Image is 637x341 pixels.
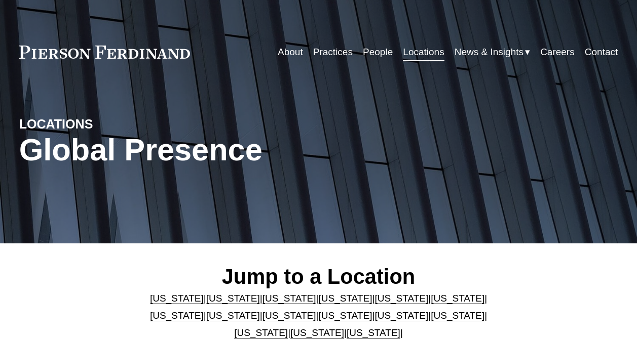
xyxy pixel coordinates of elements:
[319,293,372,304] a: [US_STATE]
[363,42,393,62] a: People
[374,293,428,304] a: [US_STATE]
[313,42,353,62] a: Practices
[347,327,400,338] a: [US_STATE]
[19,116,169,133] h4: LOCATIONS
[455,44,523,61] span: News & Insights
[150,293,204,304] a: [US_STATE]
[431,310,484,321] a: [US_STATE]
[431,293,484,304] a: [US_STATE]
[319,310,372,321] a: [US_STATE]
[206,310,260,321] a: [US_STATE]
[144,264,493,289] h2: Jump to a Location
[455,42,530,62] a: folder dropdown
[263,310,316,321] a: [US_STATE]
[374,310,428,321] a: [US_STATE]
[150,310,204,321] a: [US_STATE]
[234,327,288,338] a: [US_STATE]
[263,293,316,304] a: [US_STATE]
[540,42,575,62] a: Careers
[403,42,444,62] a: Locations
[206,293,260,304] a: [US_STATE]
[585,42,618,62] a: Contact
[290,327,344,338] a: [US_STATE]
[19,132,419,167] h1: Global Presence
[278,42,303,62] a: About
